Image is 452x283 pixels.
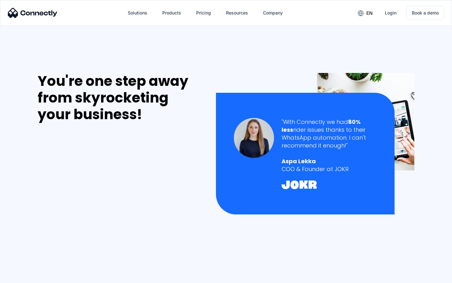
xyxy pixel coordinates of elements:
[196,8,211,17] div: Pricing
[406,6,444,20] a: Book a demo
[385,8,396,17] div: Login
[226,8,248,17] div: Resources
[13,272,38,281] ul: Language list
[380,5,401,20] a: Login
[282,165,377,173] div: COO & Founder at JOKR
[282,118,377,150] div: "With Connectly we had rider issues thanks to their WhatsApp automation. I can't recommend it eno...
[282,157,316,165] strong: Aspa Lekka
[38,73,203,123] div: You're one step away from skyrocketing your business!
[282,118,361,134] strong: 80% less
[6,272,38,281] aside: Language selected: English
[38,130,132,275] iframe: Form 0
[162,8,181,17] div: Products
[366,9,373,18] div: en
[191,5,216,20] a: Pricing
[128,8,147,17] div: Solutions
[263,8,283,17] div: Company
[8,8,57,18] img: Connectly Logo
